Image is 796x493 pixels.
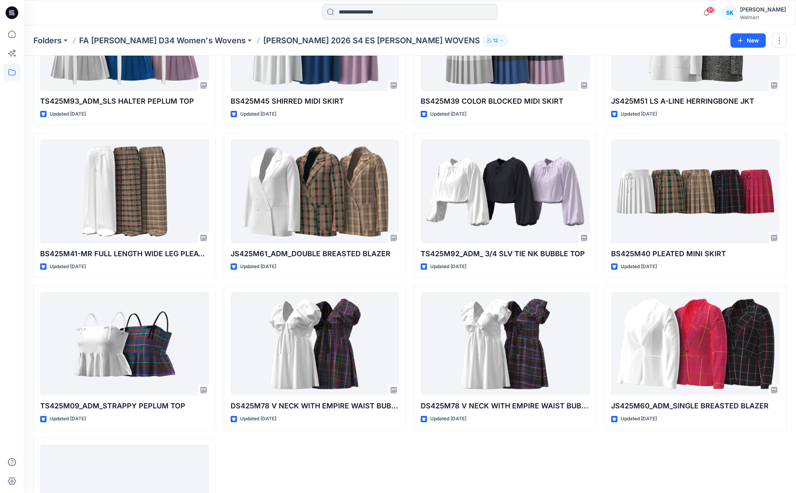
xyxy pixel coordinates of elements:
[430,110,466,118] p: Updated [DATE]
[621,415,657,423] p: Updated [DATE]
[240,110,276,118] p: Updated [DATE]
[611,248,780,259] p: BS425M40 PLEATED MINI SKIRT
[231,139,400,243] a: JS425M61_ADM_DOUBLE BREASTED BLAZER
[40,400,209,412] p: TS425M09_ADM_STRAPPY PEPLUM TOP
[621,110,657,118] p: Updated [DATE]
[50,415,86,423] p: Updated [DATE]
[40,292,209,396] a: TS425M09_ADM_STRAPPY PEPLUM TOP
[50,110,86,118] p: Updated [DATE]
[421,400,590,412] p: DS425M78 V NECK WITH EMPIRE WAIST BUBBLE SLV MINI DRESS versionB
[730,33,766,48] button: New
[240,263,276,271] p: Updated [DATE]
[706,7,715,13] span: 90
[483,35,508,46] button: 12
[50,263,86,271] p: Updated [DATE]
[231,96,400,107] p: BS425M45 SHIRRED MIDI SKIRT
[33,35,62,46] a: Folders
[40,248,209,259] p: BS425M41-MR FULL LENGTH WIDE LEG PLEATED TROUSER
[740,14,786,20] div: Walmart
[263,35,480,46] p: [PERSON_NAME] 2026 S4 ES [PERSON_NAME] WOVENS
[421,96,590,107] p: BS425M39 COLOR BLOCKED MIDI SKIRT
[231,248,400,259] p: JS425M61_ADM_DOUBLE BREASTED BLAZER
[611,139,780,243] a: BS425M40 PLEATED MINI SKIRT
[421,139,590,243] a: TS425M92_ADM_ 3/4 SLV TIE NK BUBBLE TOP
[722,6,737,20] div: SK
[421,248,590,259] p: TS425M92_ADM_ 3/4 SLV TIE NK BUBBLE TOP
[611,96,780,107] p: JS425M51 LS A-LINE HERRINGBONE JKT
[611,400,780,412] p: JS425M60_ADM_SINGLE BREASTED BLAZER
[231,292,400,396] a: DS425M78 V NECK WITH EMPIRE WAIST BUBBLE SLV MINI DRESS
[79,35,246,46] a: FA [PERSON_NAME] D34 Women's Wovens
[421,292,590,396] a: DS425M78 V NECK WITH EMPIRE WAIST BUBBLE SLV MINI DRESS versionB
[493,36,498,45] p: 12
[430,415,466,423] p: Updated [DATE]
[231,400,400,412] p: DS425M78 V NECK WITH EMPIRE WAIST BUBBLE SLV MINI DRESS
[240,415,276,423] p: Updated [DATE]
[430,263,466,271] p: Updated [DATE]
[740,5,786,14] div: [PERSON_NAME]
[621,263,657,271] p: Updated [DATE]
[40,139,209,243] a: BS425M41-MR FULL LENGTH WIDE LEG PLEATED TROUSER
[611,292,780,396] a: JS425M60_ADM_SINGLE BREASTED BLAZER
[40,96,209,107] p: TS425M93_ADM_SLS HALTER PEPLUM TOP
